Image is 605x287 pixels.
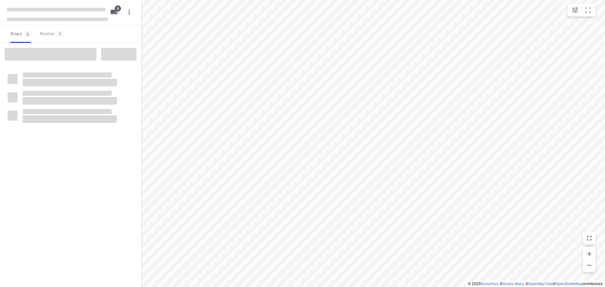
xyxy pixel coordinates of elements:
[556,282,582,286] a: OpenStreetMap
[569,4,581,16] button: Map settings
[481,282,498,286] a: Routetitan
[528,282,553,286] a: OpenMapTiles
[568,4,596,16] div: small contained button group
[503,282,524,286] a: Stadia Maps
[468,282,602,286] li: © 2025 , © , © © contributors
